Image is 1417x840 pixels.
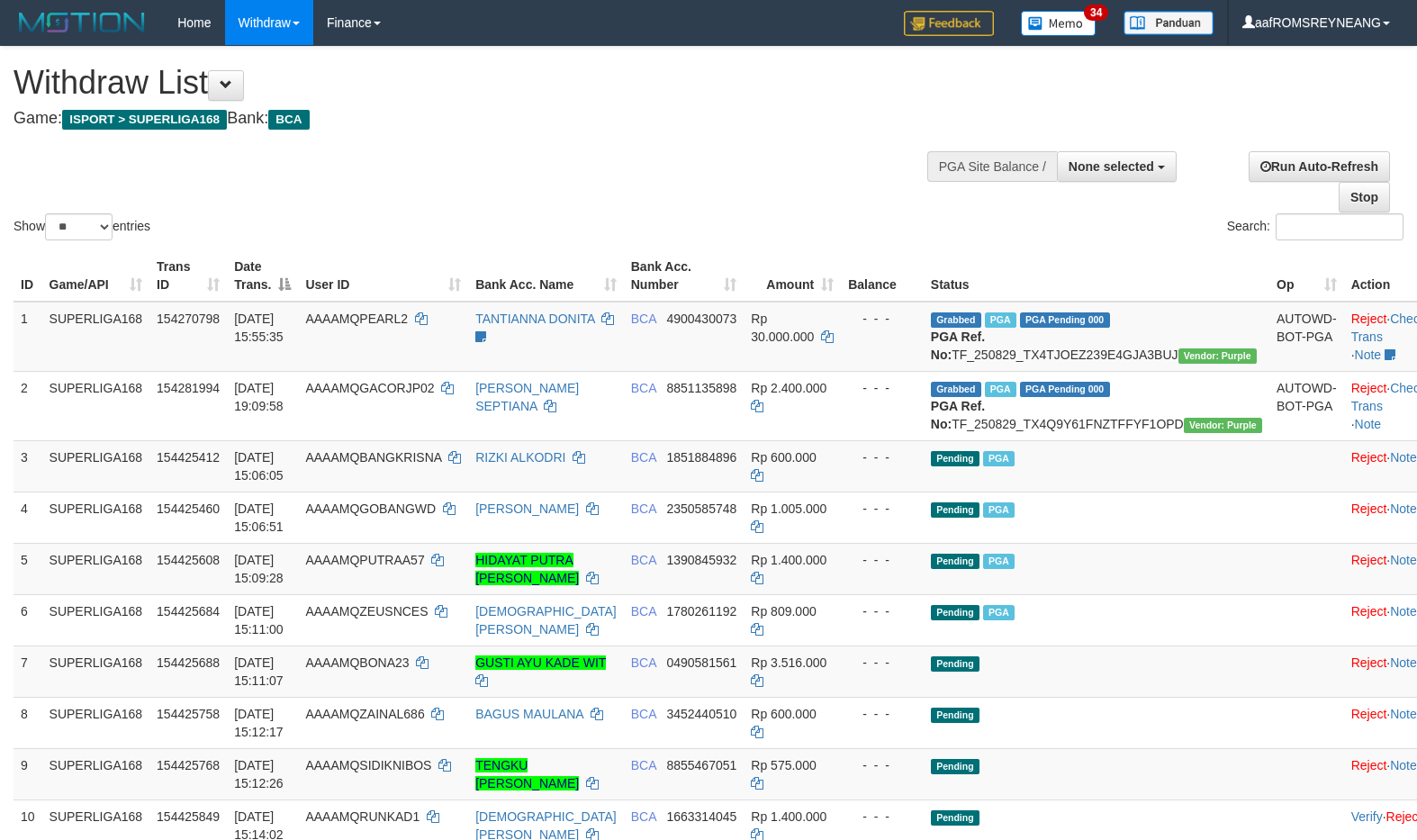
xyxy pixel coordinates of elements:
[1390,450,1417,465] a: Note
[1269,250,1344,302] th: Op: activate to sort column ascending
[475,758,579,790] a: TENGKU [PERSON_NAME]
[1351,655,1387,670] a: Reject
[305,707,424,721] span: AAAAMQZAINAL686
[666,312,736,326] span: Copy 4900430073 to clipboard
[751,501,826,516] span: Rp 1.005.000
[157,450,220,465] span: 154425412
[631,553,656,567] span: BCA
[14,110,926,128] h4: Game: Bank:
[1351,604,1387,619] a: Reject
[631,450,656,465] span: BCA
[848,448,916,466] div: - - -
[1069,159,1154,174] span: None selected
[1351,758,1387,772] a: Reject
[751,758,816,772] span: Rp 575.000
[1351,381,1387,395] a: Reject
[42,371,150,440] td: SUPERLIGA168
[751,604,816,619] span: Rp 809.000
[904,11,994,36] img: Feedback.jpg
[1390,501,1417,516] a: Note
[234,707,284,739] span: [DATE] 15:12:17
[631,312,656,326] span: BCA
[666,604,736,619] span: Copy 1780261192 to clipboard
[475,655,606,670] a: GUSTI AYU KADE WIT
[631,381,656,395] span: BCA
[305,553,424,567] span: AAAAMQPUTRAA57
[848,310,916,328] div: - - -
[1124,11,1214,35] img: panduan.png
[305,809,420,824] span: AAAAMQRUNKAD1
[305,604,428,619] span: AAAAMQZEUSNCES
[157,809,220,824] span: 154425849
[1020,382,1110,397] span: PGA Pending
[157,553,220,567] span: 154425608
[298,250,468,302] th: User ID: activate to sort column ascending
[666,381,736,395] span: Copy 8851135898 to clipboard
[1084,5,1108,21] span: 34
[234,501,284,534] span: [DATE] 15:06:51
[305,312,408,326] span: AAAAMQPEARL2
[848,500,916,518] div: - - -
[42,440,150,492] td: SUPERLIGA168
[848,602,916,620] div: - - -
[744,250,841,302] th: Amount: activate to sort column ascending
[14,371,42,440] td: 2
[1178,348,1257,364] span: Vendor URL: https://trx4.1velocity.biz
[751,655,826,670] span: Rp 3.516.000
[931,451,979,466] span: Pending
[848,756,916,774] div: - - -
[931,605,979,620] span: Pending
[475,450,565,465] a: RIZKI ALKODRI
[14,492,42,543] td: 4
[157,604,220,619] span: 154425684
[1021,11,1097,36] img: Button%20Memo.svg
[14,748,42,799] td: 9
[751,381,826,395] span: Rp 2.400.000
[983,605,1015,620] span: Marked by aafsoycanthlai
[666,553,736,567] span: Copy 1390845932 to clipboard
[848,379,916,397] div: - - -
[848,654,916,672] div: - - -
[234,553,284,585] span: [DATE] 15:09:28
[1351,450,1387,465] a: Reject
[983,502,1015,518] span: Marked by aafsoycanthlai
[666,758,736,772] span: Copy 8855467051 to clipboard
[157,312,220,326] span: 154270798
[1249,151,1390,182] a: Run Auto-Refresh
[631,501,656,516] span: BCA
[234,758,284,790] span: [DATE] 15:12:26
[1351,809,1383,824] a: Verify
[931,312,981,328] span: Grabbed
[305,758,431,772] span: AAAAMQSIDIKNIBOS
[985,312,1016,328] span: Marked by aafmaleo
[931,708,979,723] span: Pending
[157,501,220,516] span: 154425460
[1355,417,1382,431] a: Note
[924,250,1269,302] th: Status
[14,9,150,36] img: MOTION_logo.png
[305,381,434,395] span: AAAAMQGACORJP02
[157,655,220,670] span: 154425688
[42,250,150,302] th: Game/API: activate to sort column ascending
[848,808,916,826] div: - - -
[924,371,1269,440] td: TF_250829_TX4Q9Y61FNZTFFYF1OPD
[1269,302,1344,372] td: AUTOWD-BOT-PGA
[631,707,656,721] span: BCA
[983,451,1015,466] span: Marked by aafsoycanthlai
[931,330,985,362] b: PGA Ref. No:
[666,655,736,670] span: Copy 0490581561 to clipboard
[14,302,42,372] td: 1
[14,65,926,101] h1: Withdraw List
[234,312,284,344] span: [DATE] 15:55:35
[42,543,150,594] td: SUPERLIGA168
[475,501,579,516] a: [PERSON_NAME]
[848,551,916,569] div: - - -
[931,399,985,431] b: PGA Ref. No:
[268,110,309,130] span: BCA
[42,697,150,748] td: SUPERLIGA168
[234,655,284,688] span: [DATE] 15:11:07
[1390,655,1417,670] a: Note
[931,502,979,518] span: Pending
[14,440,42,492] td: 3
[931,810,979,826] span: Pending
